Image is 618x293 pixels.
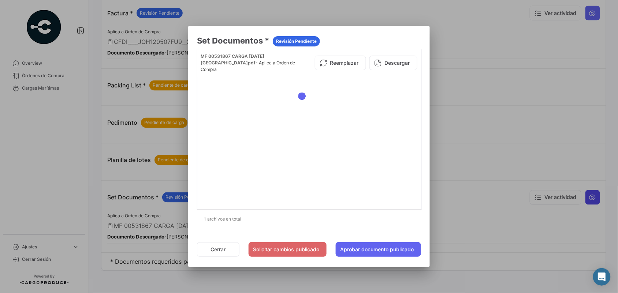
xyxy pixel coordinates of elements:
[201,53,264,65] span: MF 00531867 CARGA [DATE] [GEOGRAPHIC_DATA]pdf
[276,38,317,45] span: Revisión Pendiente
[593,268,611,286] div: Abrir Intercom Messenger
[197,210,421,228] div: 1 archivos en total
[249,242,327,257] button: Solicitar cambios publicado
[315,56,366,70] button: Reemplazar
[197,35,421,46] h3: Set Documentos *
[336,242,421,257] button: Aprobar documento publicado
[369,56,417,70] button: Descargar
[197,242,239,257] button: Cerrar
